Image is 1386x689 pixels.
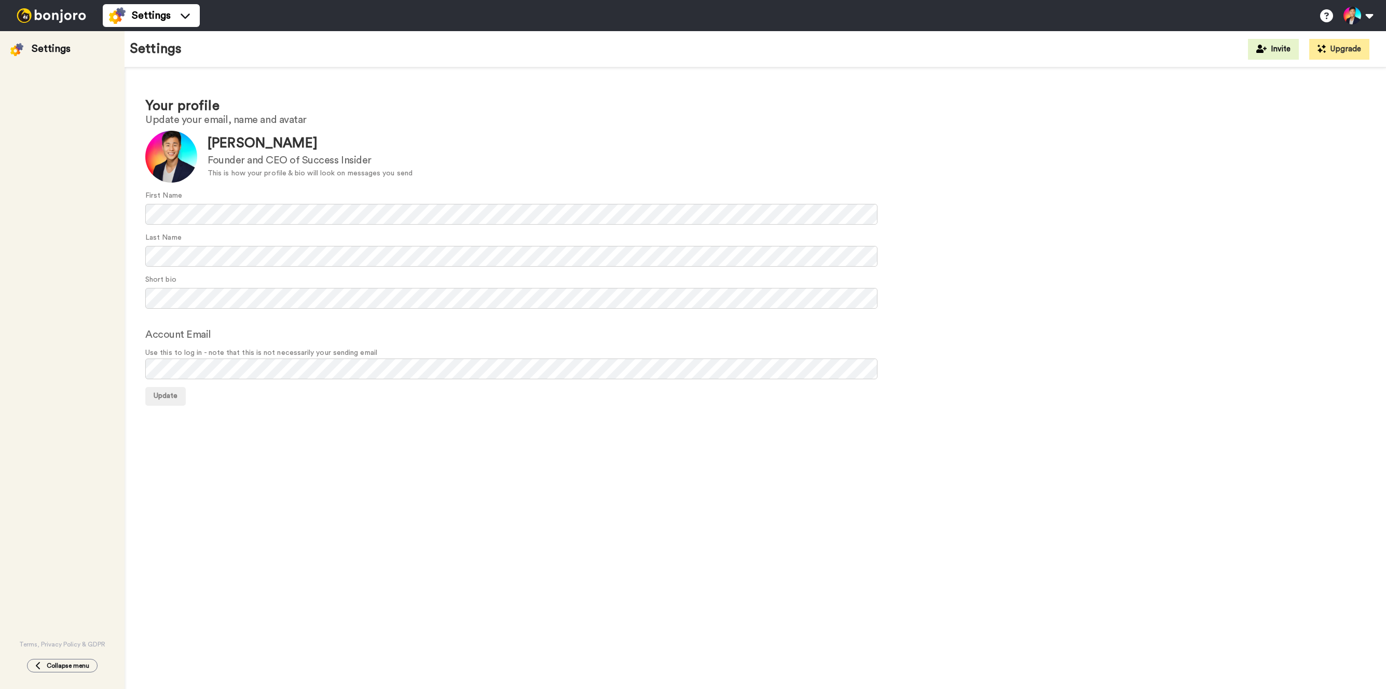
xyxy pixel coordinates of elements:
[145,232,182,243] label: Last Name
[132,8,171,23] span: Settings
[208,168,413,179] div: This is how your profile & bio will look on messages you send
[1248,39,1299,60] button: Invite
[1309,39,1369,60] button: Upgrade
[130,42,182,57] h1: Settings
[145,99,1365,114] h1: Your profile
[10,43,23,56] img: settings-colored.svg
[145,327,211,342] label: Account Email
[145,190,182,201] label: First Name
[109,7,126,24] img: settings-colored.svg
[208,153,413,168] div: Founder and CEO of Success Insider
[154,392,177,399] span: Update
[12,8,90,23] img: bj-logo-header-white.svg
[208,134,413,153] div: [PERSON_NAME]
[47,662,89,670] span: Collapse menu
[145,387,186,406] button: Update
[145,114,1365,126] h2: Update your email, name and avatar
[145,274,176,285] label: Short bio
[145,348,1365,359] span: Use this to log in - note that this is not necessarily your sending email
[32,42,71,56] div: Settings
[27,659,98,672] button: Collapse menu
